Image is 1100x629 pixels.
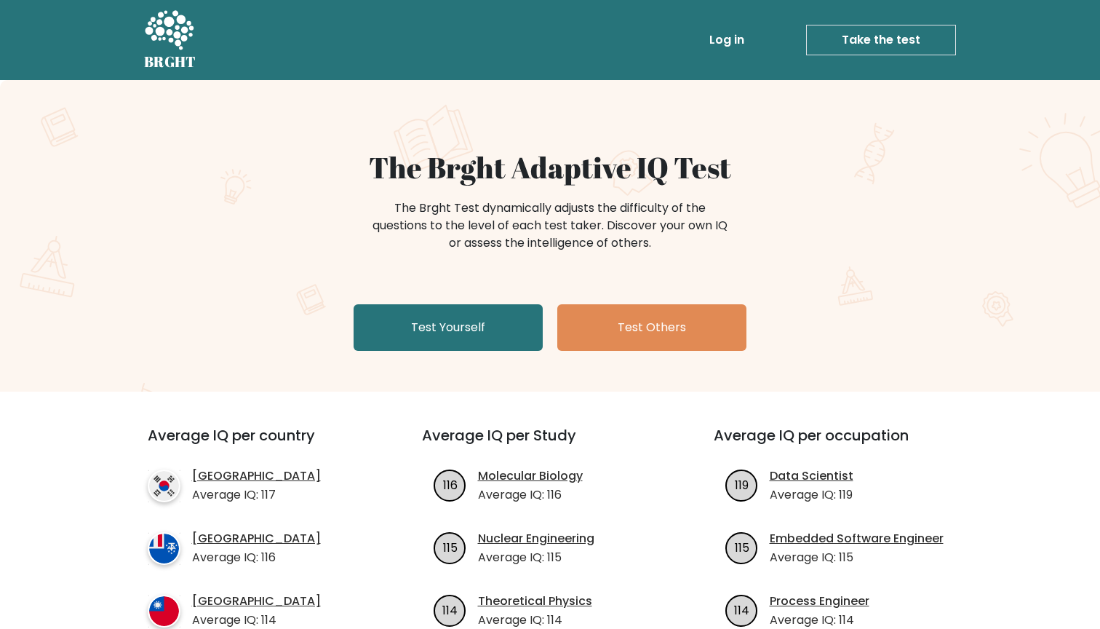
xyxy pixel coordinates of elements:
[735,476,749,493] text: 119
[478,593,592,610] a: Theoretical Physics
[704,25,750,55] a: Log in
[422,427,679,462] h3: Average IQ per Study
[442,539,457,555] text: 115
[442,476,457,493] text: 116
[806,25,956,55] a: Take the test
[192,549,321,566] p: Average IQ: 116
[148,470,180,502] img: country
[148,532,180,565] img: country
[478,549,594,566] p: Average IQ: 115
[734,539,749,555] text: 115
[478,530,594,547] a: Nuclear Engineering
[734,601,749,618] text: 114
[478,612,592,629] p: Average IQ: 114
[148,595,180,628] img: country
[714,427,971,462] h3: Average IQ per occupation
[144,6,196,74] a: BRGHT
[192,593,321,610] a: [GEOGRAPHIC_DATA]
[192,530,321,547] a: [GEOGRAPHIC_DATA]
[478,467,583,485] a: Molecular Biology
[195,150,905,185] h1: The Brght Adaptive IQ Test
[770,612,869,629] p: Average IQ: 114
[192,486,321,504] p: Average IQ: 117
[770,549,944,566] p: Average IQ: 115
[354,304,543,351] a: Test Yourself
[770,486,853,504] p: Average IQ: 119
[148,427,370,462] h3: Average IQ per country
[770,530,944,547] a: Embedded Software Engineer
[770,467,853,485] a: Data Scientist
[442,601,458,618] text: 114
[144,53,196,71] h5: BRGHT
[192,612,321,629] p: Average IQ: 114
[192,467,321,485] a: [GEOGRAPHIC_DATA]
[478,486,583,504] p: Average IQ: 116
[368,199,732,252] div: The Brght Test dynamically adjusts the difficulty of the questions to the level of each test take...
[557,304,746,351] a: Test Others
[770,593,869,610] a: Process Engineer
